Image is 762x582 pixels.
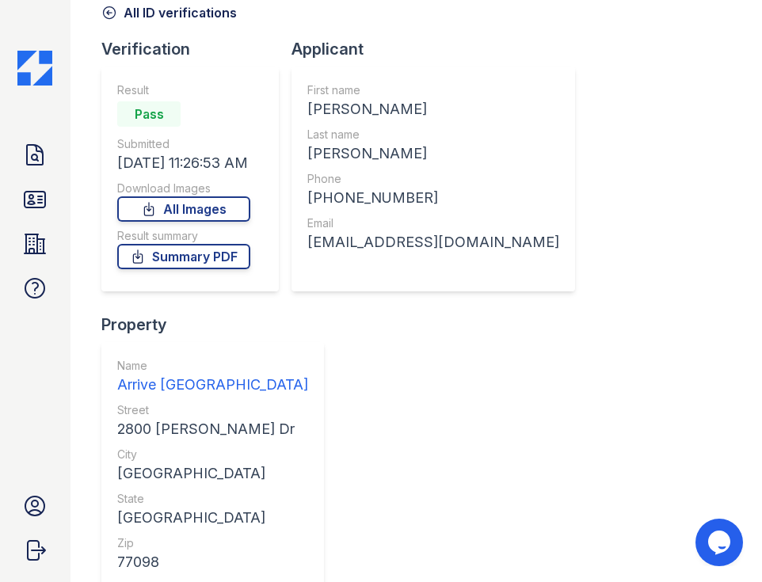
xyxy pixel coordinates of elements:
[101,314,337,336] div: Property
[117,152,250,174] div: [DATE] 11:26:53 AM
[307,127,559,143] div: Last name
[117,101,181,127] div: Pass
[307,187,559,209] div: [PHONE_NUMBER]
[117,136,250,152] div: Submitted
[117,402,308,418] div: Street
[117,196,250,222] a: All Images
[117,491,308,507] div: State
[307,82,559,98] div: First name
[101,38,291,60] div: Verification
[117,507,308,529] div: [GEOGRAPHIC_DATA]
[117,244,250,269] a: Summary PDF
[117,447,308,462] div: City
[307,215,559,231] div: Email
[117,358,308,396] a: Name Arrive [GEOGRAPHIC_DATA]
[117,82,250,98] div: Result
[117,551,308,573] div: 77098
[117,181,250,196] div: Download Images
[307,231,559,253] div: [EMAIL_ADDRESS][DOMAIN_NAME]
[117,374,308,396] div: Arrive [GEOGRAPHIC_DATA]
[291,38,588,60] div: Applicant
[695,519,746,566] iframe: chat widget
[117,535,308,551] div: Zip
[101,3,237,22] a: All ID verifications
[117,462,308,485] div: [GEOGRAPHIC_DATA]
[307,143,559,165] div: [PERSON_NAME]
[117,228,250,244] div: Result summary
[307,171,559,187] div: Phone
[117,418,308,440] div: 2800 [PERSON_NAME] Dr
[17,51,52,86] img: CE_Icon_Blue-c292c112584629df590d857e76928e9f676e5b41ef8f769ba2f05ee15b207248.png
[117,358,308,374] div: Name
[307,98,559,120] div: [PERSON_NAME]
